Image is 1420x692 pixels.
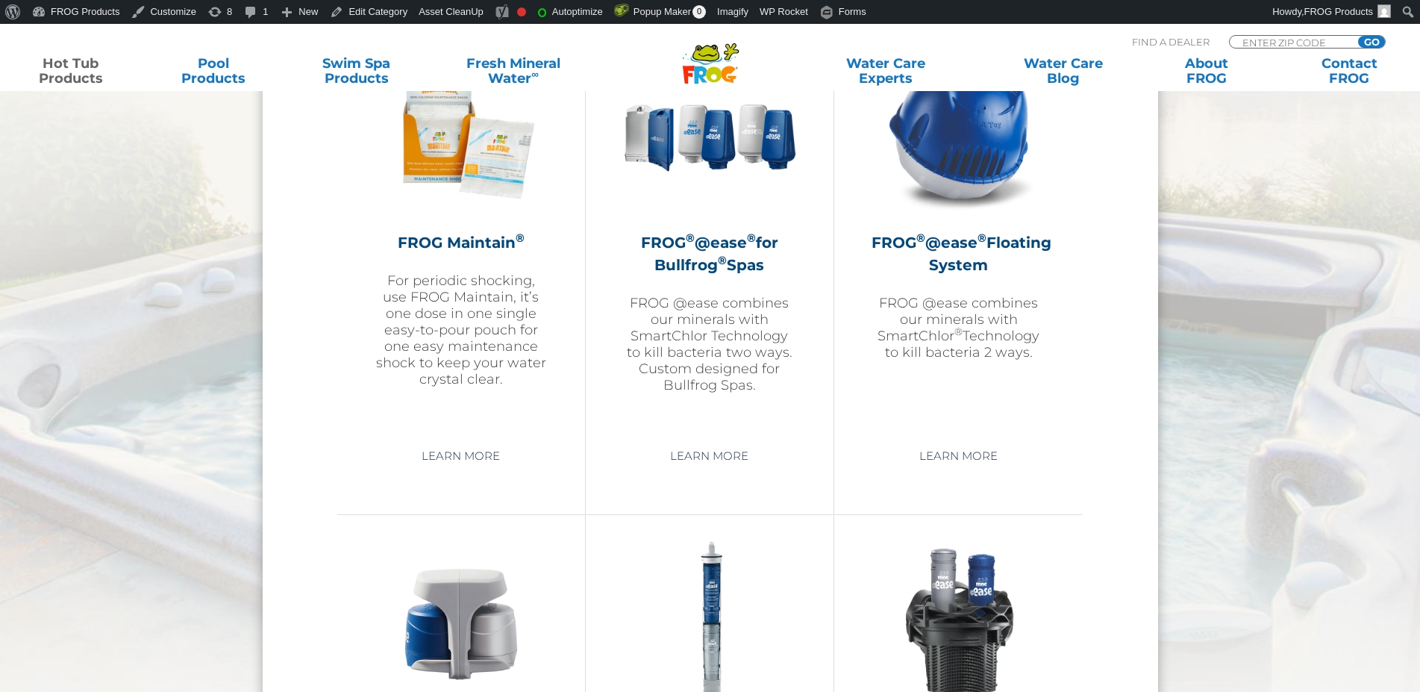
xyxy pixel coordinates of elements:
img: bullfrog-product-hero-300x300.png [623,43,796,216]
input: GO [1358,36,1385,48]
a: ContactFROG [1294,56,1405,86]
img: Frog_Maintain_Hero-2-v2-300x300.png [375,43,548,216]
a: PoolProducts [158,56,269,86]
a: AboutFROG [1151,56,1262,86]
a: Fresh MineralWater∞ [444,56,583,86]
span: FROG Products [1304,6,1373,17]
p: FROG @ease combines our minerals with SmartChlor Technology to kill bacteria 2 ways. [872,295,1045,361]
img: hot-tub-product-atease-system-300x300.png [872,43,1045,216]
a: Learn More [902,443,1015,470]
h2: FROG @ease Floating System [872,231,1045,276]
sup: ® [747,231,756,245]
sup: ∞ [531,68,539,80]
input: Zip Code Form [1241,36,1342,49]
a: FROG Maintain®For periodic shocking, use FROG Maintain, it’s one dose in one single easy-to-pour ... [375,43,548,431]
a: Hot TubProducts [15,56,126,86]
span: 0 [692,5,706,19]
a: Swim SpaProducts [301,56,412,86]
p: FROG @ease combines our minerals with SmartChlor Technology to kill bacteria two ways. Custom des... [623,295,796,393]
a: Learn More [404,443,517,470]
sup: ® [516,231,525,245]
h2: FROG @ease for Bullfrog Spas [623,231,796,276]
sup: ® [686,231,695,245]
sup: ® [916,231,925,245]
a: Water CareExperts [795,56,976,86]
sup: ® [718,253,727,267]
a: FROG®@ease®for Bullfrog®SpasFROG @ease combines our minerals with SmartChlor Technology to kill b... [623,43,796,431]
a: FROG®@ease®Floating SystemFROG @ease combines our minerals with SmartChlor®Technology to kill bac... [872,43,1045,431]
h2: FROG Maintain [375,231,548,254]
p: For periodic shocking, use FROG Maintain, it’s one dose in one single easy-to-pour pouch for one ... [375,272,548,387]
p: Find A Dealer [1132,35,1210,49]
div: Needs improvement [517,7,526,16]
sup: ® [978,231,986,245]
a: Learn More [653,443,766,470]
sup: ® [954,325,963,337]
a: Water CareBlog [1008,56,1119,86]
